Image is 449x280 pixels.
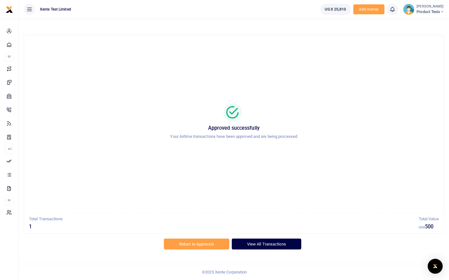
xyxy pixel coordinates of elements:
h5: 1 [29,224,419,230]
p: Total Transactions [29,216,419,222]
a: logo-small logo-large logo-large [6,7,13,12]
a: Add money [353,7,385,11]
span: Xente Test Limited [37,7,74,12]
p: Total Value [419,216,439,222]
img: profile-user [403,4,414,15]
h5: Approved successfully [31,125,436,131]
img: logo-small [6,6,13,13]
a: View All Transactions [232,239,301,249]
h5: 500 [419,224,439,230]
p: Your Airtime transactions have been approved and are being processed [31,133,436,140]
span: UGX 25,810 [325,6,346,12]
a: Return to Approvals [164,239,229,249]
li: Toup your wallet [353,4,385,15]
small: [PERSON_NAME] [417,4,444,9]
span: Add money [353,4,385,15]
a: profile-user [PERSON_NAME] Product Tests [403,4,444,15]
div: Open Intercom Messenger [428,259,443,274]
li: M [5,51,13,62]
li: M [5,195,13,205]
small: UGX [419,226,425,229]
a: UGX 25,810 [320,4,351,15]
li: Ac [5,144,13,154]
span: Product Tests [417,9,444,15]
li: Wallet ballance [318,4,353,15]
